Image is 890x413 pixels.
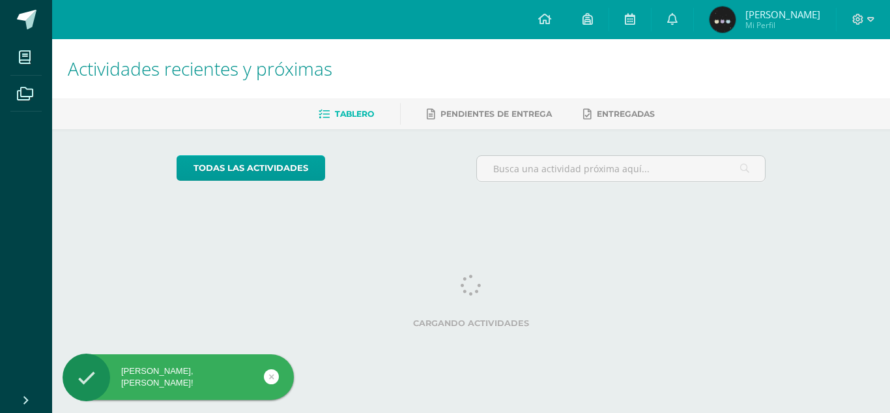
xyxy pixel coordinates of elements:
[710,7,736,33] img: 8bf85ff83f56496377f7286f058f927d.png
[427,104,552,125] a: Pendientes de entrega
[319,104,374,125] a: Tablero
[68,56,332,81] span: Actividades recientes y próximas
[440,109,552,119] span: Pendientes de entrega
[63,365,294,389] div: [PERSON_NAME], [PERSON_NAME]!
[745,8,820,21] span: [PERSON_NAME]
[583,104,655,125] a: Entregadas
[597,109,655,119] span: Entregadas
[177,155,325,181] a: todas las Actividades
[745,20,820,31] span: Mi Perfil
[335,109,374,119] span: Tablero
[177,318,766,328] label: Cargando actividades
[477,156,766,181] input: Busca una actividad próxima aquí...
